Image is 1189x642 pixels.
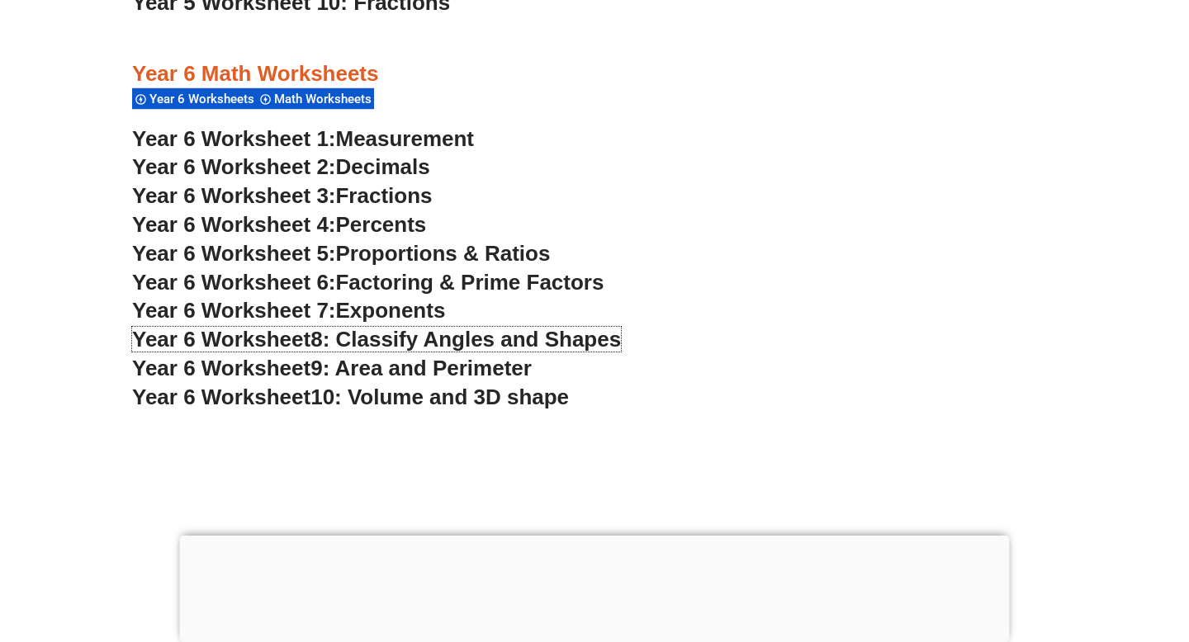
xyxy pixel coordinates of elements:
[336,270,604,295] span: Factoring & Prime Factors
[132,154,430,179] a: Year 6 Worksheet 2:Decimals
[132,87,257,110] div: Year 6 Worksheets
[132,60,1057,88] h3: Year 6 Math Worksheets
[132,385,310,409] span: Year 6 Worksheet
[906,456,1189,642] iframe: Chat Widget
[336,126,475,151] span: Measurement
[257,87,374,110] div: Math Worksheets
[132,212,426,237] a: Year 6 Worksheet 4:Percents
[336,212,427,237] span: Percents
[336,241,551,266] span: Proportions & Ratios
[310,327,621,352] span: 8: Classify Angles and Shapes
[132,356,532,380] a: Year 6 Worksheet9: Area and Perimeter
[336,154,430,179] span: Decimals
[132,241,550,266] a: Year 6 Worksheet 5:Proportions & Ratios
[132,126,336,151] span: Year 6 Worksheet 1:
[132,327,621,352] a: Year 6 Worksheet8: Classify Angles and Shapes
[132,212,336,237] span: Year 6 Worksheet 4:
[132,356,310,380] span: Year 6 Worksheet
[310,356,532,380] span: 9: Area and Perimeter
[310,385,569,409] span: 10: Volume and 3D shape
[132,298,445,323] a: Year 6 Worksheet 7:Exponents
[132,270,604,295] a: Year 6 Worksheet 6:Factoring & Prime Factors
[274,92,377,106] span: Math Worksheets
[336,183,433,208] span: Fractions
[132,154,336,179] span: Year 6 Worksheet 2:
[180,536,1010,638] iframe: Advertisement
[132,385,569,409] a: Year 6 Worksheet10: Volume and 3D shape
[132,183,336,208] span: Year 6 Worksheet 3:
[132,183,432,208] a: Year 6 Worksheet 3:Fractions
[132,241,336,266] span: Year 6 Worksheet 5:
[336,298,446,323] span: Exponents
[132,327,310,352] span: Year 6 Worksheet
[132,270,336,295] span: Year 6 Worksheet 6:
[132,298,336,323] span: Year 6 Worksheet 7:
[149,92,259,106] span: Year 6 Worksheets
[132,126,474,151] a: Year 6 Worksheet 1:Measurement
